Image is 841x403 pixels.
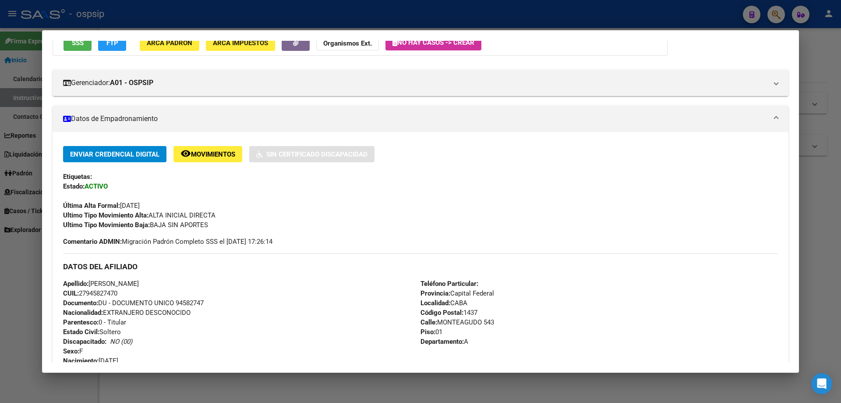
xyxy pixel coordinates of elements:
strong: Sexo: [63,347,79,355]
span: ARCA Padrón [147,39,192,47]
span: 01 [420,328,442,336]
mat-expansion-panel-header: Gerenciador:A01 - OSPSIP [53,70,788,96]
strong: Comentario ADMIN: [63,238,122,246]
span: EXTRANJERO DESCONOCIDO [63,309,191,317]
span: SSS [72,39,84,47]
strong: Localidad: [420,299,450,307]
h3: DATOS DEL AFILIADO [63,262,778,271]
strong: Nacionalidad: [63,309,103,317]
strong: ACTIVO [85,182,108,190]
mat-panel-title: Datos de Empadronamiento [63,114,767,124]
strong: Parentesco: [63,318,99,326]
span: Soltero [63,328,121,336]
button: ARCA Padrón [140,35,199,51]
strong: Teléfono Particular: [420,280,478,288]
span: ARCA Impuestos [213,39,268,47]
span: Capital Federal [420,289,494,297]
mat-icon: remove_red_eye [180,148,191,159]
span: DU - DOCUMENTO UNICO 94582747 [63,299,204,307]
span: No hay casos -> Crear [392,39,474,46]
i: NO (00) [110,338,132,346]
strong: A01 - OSPSIP [110,78,153,88]
button: Sin Certificado Discapacidad [249,146,375,162]
span: CABA [420,299,467,307]
strong: CUIL: [63,289,79,297]
strong: Ultimo Tipo Movimiento Baja: [63,221,150,229]
span: F [63,347,83,355]
mat-expansion-panel-header: Datos de Empadronamiento [53,106,788,132]
button: Movimientos [173,146,242,162]
strong: Discapacitado: [63,338,106,346]
button: SSS [64,35,92,51]
strong: Código Postal: [420,309,463,317]
span: Movimientos [191,150,235,158]
strong: Última Alta Formal: [63,202,120,210]
strong: Organismos Ext. [323,39,372,47]
span: [DATE] [63,357,118,365]
div: Open Intercom Messenger [811,373,832,394]
strong: Piso: [420,328,435,336]
span: Enviar Credencial Digital [70,150,159,158]
strong: Nacimiento: [63,357,99,365]
strong: Estado Civil: [63,328,99,336]
button: Enviar Credencial Digital [63,146,166,162]
span: 1437 [420,309,477,317]
span: A [420,338,468,346]
button: ARCA Impuestos [206,35,275,51]
span: FTP [106,39,118,47]
button: Organismos Ext. [316,35,379,51]
button: No hay casos -> Crear [385,35,481,50]
strong: Provincia: [420,289,450,297]
span: MONTEAGUDO 543 [420,318,494,326]
button: FTP [98,35,126,51]
span: BAJA SIN APORTES [63,221,208,229]
span: 0 - Titular [63,318,126,326]
strong: Etiquetas: [63,173,92,181]
strong: Calle: [420,318,437,326]
span: [PERSON_NAME] [63,280,139,288]
span: Sin Certificado Discapacidad [266,150,367,158]
span: ALTA INICIAL DIRECTA [63,211,216,219]
span: 27945827470 [63,289,117,297]
strong: Estado: [63,182,85,190]
strong: Documento: [63,299,98,307]
strong: Ultimo Tipo Movimiento Alta: [63,211,148,219]
span: [DATE] [63,202,140,210]
strong: Apellido: [63,280,88,288]
strong: Departamento: [420,338,464,346]
span: Migración Padrón Completo SSS el [DATE] 17:26:14 [63,237,272,246]
mat-panel-title: Gerenciador: [63,78,767,88]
